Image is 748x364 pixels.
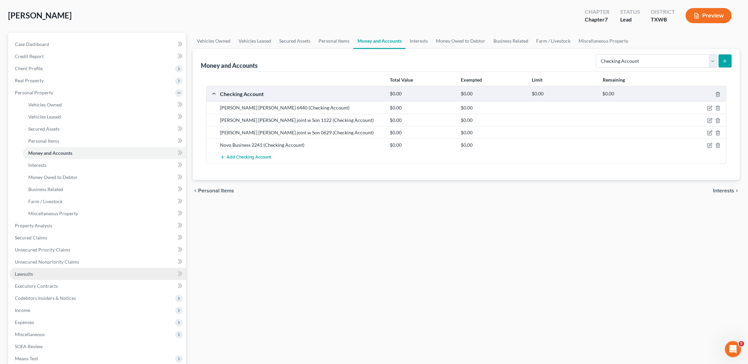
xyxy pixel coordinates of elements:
[217,129,387,136] div: [PERSON_NAME] [PERSON_NAME] joint w Son 0629 (Checking Account)
[605,16,608,22] span: 7
[15,271,33,277] span: Lawsuits
[651,8,675,16] div: District
[217,90,387,97] div: Checking Account
[28,211,78,216] span: Miscellaneous Property
[15,356,38,361] span: Means Test
[15,223,52,228] span: Property Analysis
[9,244,186,256] a: Unsecured Priority Claims
[193,188,234,193] button: chevron_left Personal Items
[532,77,543,83] strong: Limit
[217,117,387,124] div: [PERSON_NAME] [PERSON_NAME] joint w Son 1122 (Checking Account)
[23,135,186,147] a: Personal Items
[15,41,49,47] span: Case Dashboard
[234,33,275,49] a: Vehicles Leased
[8,10,72,20] span: [PERSON_NAME]
[651,16,675,24] div: TXWB
[457,129,528,136] div: $0.00
[15,295,76,301] span: Codebtors Insiders & Notices
[28,186,63,192] span: Business Related
[23,147,186,159] a: Money and Accounts
[193,33,234,49] a: Vehicles Owned
[23,159,186,171] a: Interests
[28,114,61,120] span: Vehicles Leased
[15,65,43,71] span: Client Profile
[217,142,387,148] div: Novo Business 2241 (Checking Account)
[28,150,72,156] span: Money and Accounts
[528,91,599,97] div: $0.00
[217,104,387,111] div: [PERSON_NAME] [PERSON_NAME] 6440 (Checking Account)
[15,307,30,313] span: Income
[193,188,198,193] i: chevron_left
[23,123,186,135] a: Secured Assets
[198,188,234,193] span: Personal Items
[314,33,353,49] a: Personal Items
[23,99,186,111] a: Vehicles Owned
[713,188,735,193] span: Interests
[406,33,432,49] a: Interests
[387,129,458,136] div: $0.00
[201,61,258,70] div: Money and Accounts
[457,91,528,97] div: $0.00
[575,33,633,49] a: Miscellaneous Property
[220,151,271,164] button: Add Checking Account
[387,117,458,124] div: $0.00
[23,195,186,208] a: Farm / Livestock
[15,90,53,95] span: Personal Property
[227,155,271,160] span: Add Checking Account
[9,256,186,268] a: Unsecured Nonpriority Claims
[9,232,186,244] a: Secured Claims
[457,117,528,124] div: $0.00
[739,341,744,347] span: 5
[9,220,186,232] a: Property Analysis
[603,77,625,83] strong: Remaining
[15,78,44,83] span: Real Property
[23,171,186,183] a: Money Owed to Debtor
[9,280,186,292] a: Executory Contracts
[461,77,482,83] strong: Exempted
[28,174,78,180] span: Money Owed to Debtor
[725,341,741,357] iframe: Intercom live chat
[275,33,314,49] a: Secured Assets
[28,162,46,168] span: Interests
[28,138,59,144] span: Personal Items
[387,91,458,97] div: $0.00
[489,33,532,49] a: Business Related
[23,111,186,123] a: Vehicles Leased
[15,344,43,349] span: SOFA Review
[585,16,609,24] div: Chapter
[15,259,79,265] span: Unsecured Nonpriority Claims
[15,319,34,325] span: Expenses
[620,8,640,16] div: Status
[28,198,63,204] span: Farm / Livestock
[9,340,186,353] a: SOFA Review
[585,8,609,16] div: Chapter
[15,283,58,289] span: Executory Contracts
[353,33,406,49] a: Money and Accounts
[599,91,670,97] div: $0.00
[686,8,732,23] button: Preview
[387,142,458,148] div: $0.00
[15,235,47,240] span: Secured Claims
[23,183,186,195] a: Business Related
[532,33,575,49] a: Farm / Livestock
[28,126,60,132] span: Secured Assets
[432,33,489,49] a: Money Owed to Debtor
[15,331,45,337] span: Miscellaneous
[457,104,528,111] div: $0.00
[9,38,186,50] a: Case Dashboard
[457,142,528,148] div: $0.00
[23,208,186,220] a: Miscellaneous Property
[28,102,62,107] span: Vehicles Owned
[713,188,740,193] button: Interests chevron_right
[15,53,44,59] span: Credit Report
[390,77,413,83] strong: Total Value
[387,104,458,111] div: $0.00
[15,247,70,253] span: Unsecured Priority Claims
[620,16,640,24] div: Lead
[9,268,186,280] a: Lawsuits
[9,50,186,62] a: Credit Report
[735,188,740,193] i: chevron_right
